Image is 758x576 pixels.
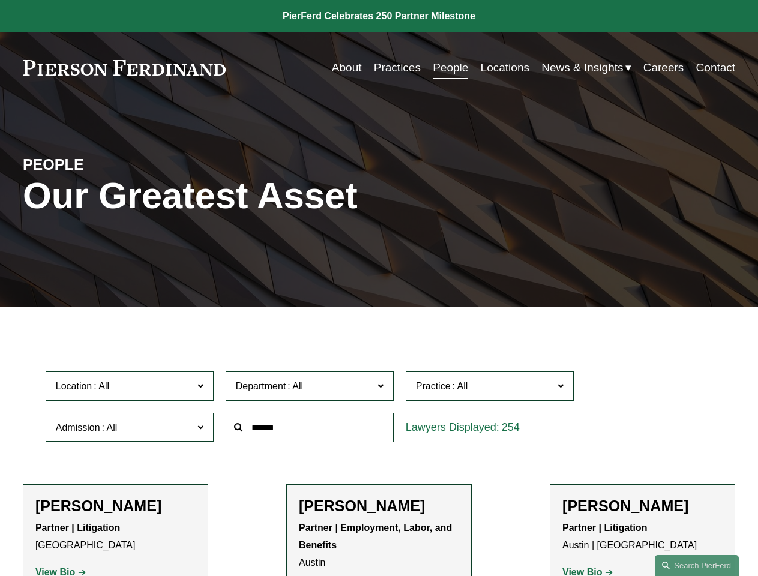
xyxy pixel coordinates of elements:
a: folder dropdown [541,56,631,79]
h2: [PERSON_NAME] [562,497,723,515]
p: [GEOGRAPHIC_DATA] [35,520,196,554]
span: Location [56,381,92,391]
a: Careers [643,56,684,79]
span: Department [236,381,286,391]
h4: PEOPLE [23,155,201,175]
strong: Partner | Litigation [35,523,120,533]
p: Austin [299,520,459,571]
h1: Our Greatest Asset [23,175,498,217]
h2: [PERSON_NAME] [299,497,459,515]
span: 254 [502,421,520,433]
span: News & Insights [541,58,623,78]
h2: [PERSON_NAME] [35,497,196,515]
a: Search this site [655,555,739,576]
a: Practices [374,56,421,79]
a: About [332,56,362,79]
strong: Partner | Employment, Labor, and Benefits [299,523,455,550]
a: Locations [481,56,529,79]
span: Admission [56,422,100,433]
p: Austin | [GEOGRAPHIC_DATA] [562,520,723,554]
span: Practice [416,381,451,391]
a: Contact [696,56,736,79]
a: People [433,56,468,79]
strong: Partner | Litigation [562,523,647,533]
